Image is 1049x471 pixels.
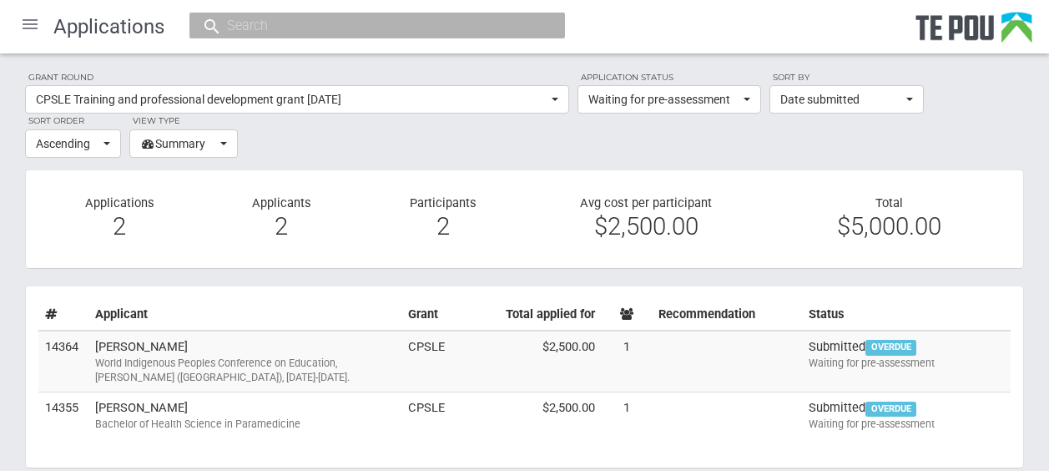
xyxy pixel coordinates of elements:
span: Summary [140,135,216,152]
label: Grant round [25,70,569,85]
div: World Indigenous Peoples Conference on Education, [PERSON_NAME] ([GEOGRAPHIC_DATA]), [DATE]-[DATE]. [95,356,395,386]
div: $2,500.00 [537,219,754,234]
div: Applicants [200,195,362,243]
td: CPSLE [401,392,451,438]
span: OVERDUE [865,340,916,355]
td: Submitted [802,392,1011,438]
div: 2 [213,219,350,234]
button: Ascending [25,129,121,158]
td: 1 [602,331,652,392]
td: 14355 [38,392,88,438]
th: Applicant [88,299,401,331]
label: Application status [577,70,761,85]
th: Status [802,299,1011,331]
td: CPSLE [401,331,451,392]
div: Applications [38,195,200,243]
div: Avg cost per participant [524,195,767,243]
label: Sort by [769,70,924,85]
td: 14364 [38,331,88,392]
label: View type [129,114,238,129]
td: $2,500.00 [451,392,602,438]
span: Ascending [36,135,99,152]
div: Participants [362,195,524,243]
button: Date submitted [769,85,924,114]
button: CPSLE Training and professional development grant [DATE] [25,85,569,114]
td: Submitted [802,331,1011,392]
button: Summary [129,129,238,158]
div: Bachelor of Health Science in Paramedicine [95,417,395,432]
label: Sort order [25,114,121,129]
button: Waiting for pre-assessment [577,85,761,114]
span: OVERDUE [865,402,916,417]
span: Date submitted [780,91,902,108]
span: CPSLE Training and professional development grant [DATE] [36,91,547,108]
td: [PERSON_NAME] [88,331,401,392]
td: [PERSON_NAME] [88,392,401,438]
td: $2,500.00 [451,331,602,392]
th: Total applied for [451,299,602,331]
div: Total [768,195,1011,235]
span: Waiting for pre-assessment [588,91,739,108]
th: Grant [401,299,451,331]
input: Search [222,17,516,34]
div: $5,000.00 [780,219,998,234]
div: Waiting for pre-assessment [809,356,1004,371]
div: Waiting for pre-assessment [809,417,1004,432]
div: 2 [51,219,188,234]
div: 2 [375,219,512,234]
th: Recommendation [652,299,802,331]
td: 1 [602,392,652,438]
